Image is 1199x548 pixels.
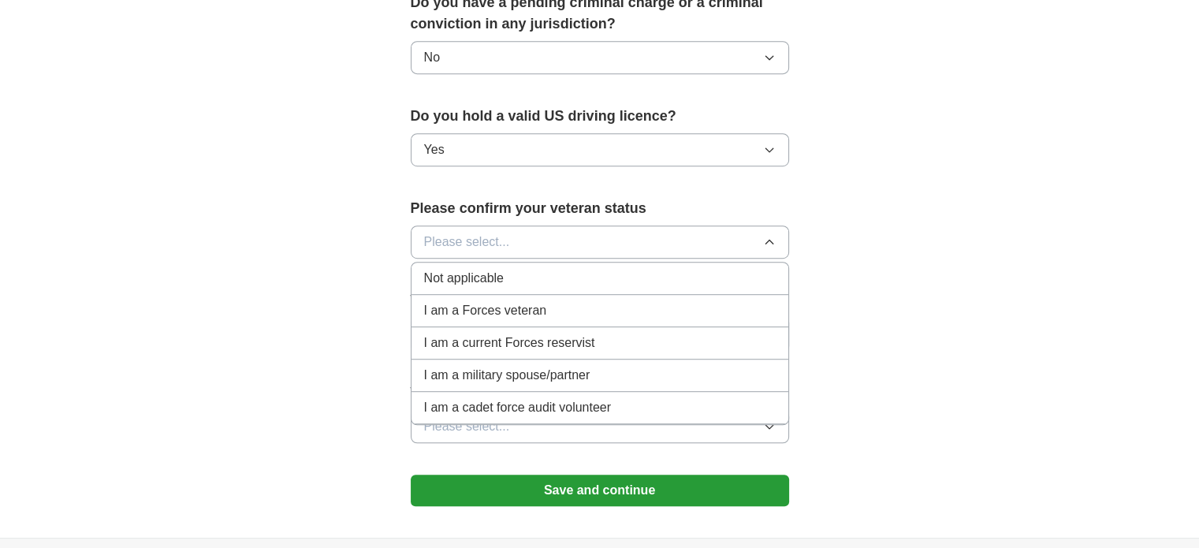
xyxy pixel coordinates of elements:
span: I am a Forces veteran [424,301,547,320]
button: Save and continue [411,475,789,506]
label: Please confirm your veteran status [411,198,789,219]
span: Not applicable [424,269,504,288]
span: I am a military spouse/partner [424,366,590,385]
button: Please select... [411,410,789,443]
span: Yes [424,140,445,159]
button: Yes [411,133,789,166]
button: Please select... [411,226,789,259]
label: Do you hold a valid US driving licence? [411,106,789,127]
span: I am a cadet force audit volunteer [424,398,611,417]
span: No [424,48,440,67]
span: I am a current Forces reservist [424,334,595,352]
span: Please select... [424,417,510,436]
button: No [411,41,789,74]
span: Please select... [424,233,510,252]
